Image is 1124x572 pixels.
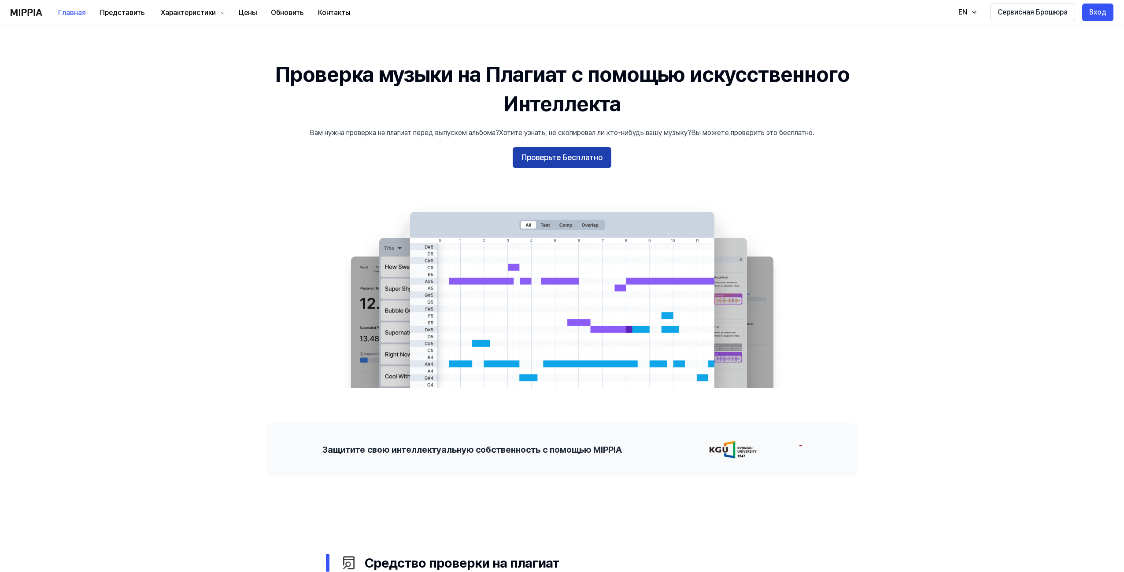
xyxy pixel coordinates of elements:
[333,203,791,388] img: основное Изображение
[365,554,559,572] ya-tr-span: Средство проверки на плагиат
[950,4,983,21] button: EN
[513,147,611,168] button: Проверьте Бесплатно
[58,7,86,18] ya-tr-span: Главная
[691,128,814,137] ya-tr-span: Вы можете проверить это бесплатно.
[264,0,311,25] a: Обновить
[322,444,621,455] ya-tr-span: Защитите свою интеллектуальную собственность с помощью MIPPIA
[521,151,603,164] ya-tr-span: Проверьте Бесплатно
[51,0,93,25] a: Главная
[310,128,499,137] ya-tr-span: Вам нужна проверка на плагиат перед выпуском альбома?
[239,7,257,18] ya-tr-span: Цены
[707,441,754,458] img: партнер-логотип-0
[271,7,304,18] ya-tr-span: Обновить
[311,4,357,22] button: Контакты
[93,4,152,22] button: Представить
[232,4,264,22] button: Цены
[275,62,850,117] ya-tr-span: Проверка музыки на Плагиат с помощью искусственного Интеллекта
[990,4,1075,21] button: Сервисная Брошюра
[796,441,872,458] img: партнер-логотип-1
[499,128,691,137] ya-tr-span: Хотите узнать, не скопировал ли кто-нибудь вашу музыку?
[152,4,232,22] button: Характеристики
[958,8,967,16] ya-tr-span: EN
[998,7,1068,18] ya-tr-span: Сервисная Брошюра
[1082,4,1113,21] button: Вход
[264,4,311,22] button: Обновить
[1089,7,1106,18] ya-tr-span: Вход
[161,8,216,17] ya-tr-span: Характеристики
[11,9,42,16] img: логотип
[100,7,145,18] ya-tr-span: Представить
[51,4,93,22] button: Главная
[318,7,350,18] ya-tr-span: Контакты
